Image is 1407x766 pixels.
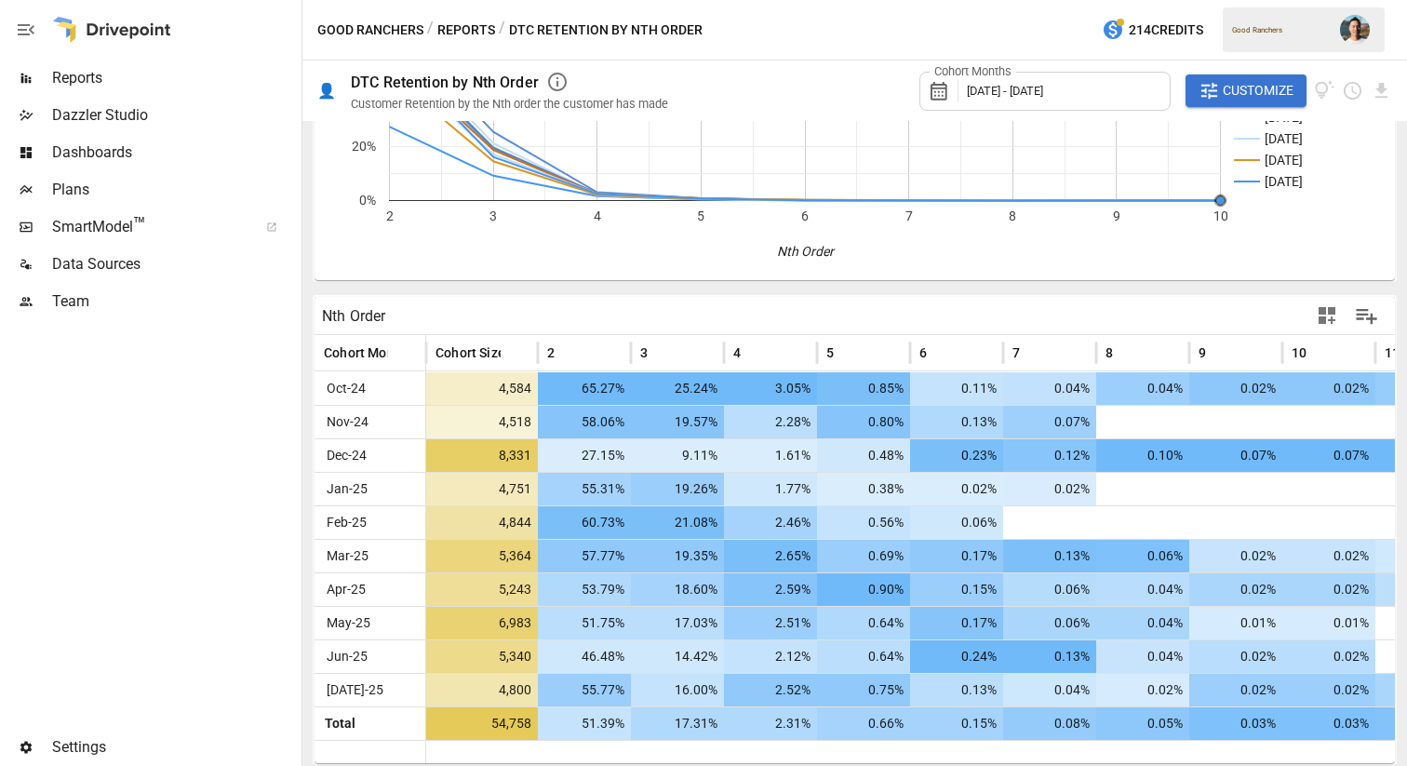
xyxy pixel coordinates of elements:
span: 19.35% [640,540,720,572]
span: 0.04% [1012,372,1092,405]
span: 17.31% [640,707,720,740]
span: 0.64% [826,640,906,673]
span: 2.31% [733,707,813,740]
span: 51.75% [547,607,627,639]
span: 4,751 [435,473,534,505]
button: Sort [1208,340,1234,366]
span: 19.57% [640,406,720,438]
span: Total [317,707,355,740]
text: 4 [594,208,601,223]
div: Nth Order [322,307,385,325]
span: 60.73% [547,506,627,539]
span: 9.11% [640,439,720,472]
span: 0.75% [826,674,906,706]
span: May-25 [324,607,416,639]
span: 53.79% [547,573,627,606]
span: 0.48% [826,439,906,472]
span: 0.13% [1012,540,1092,572]
span: 5​ [826,343,834,362]
span: 55.77% [547,674,627,706]
span: 65.27% [547,372,627,405]
span: Dec-24 [324,439,416,472]
div: 👤 [317,82,336,100]
button: Good Ranchers [317,19,423,42]
span: 0.02% [1292,540,1372,572]
span: 2.65% [733,540,813,572]
span: Cohort Size [435,343,505,362]
text: 20% [352,139,376,154]
text: [DATE] [1265,174,1303,189]
button: Sort [1115,340,1141,366]
span: 0.06% [1012,607,1092,639]
span: 0.69% [826,540,906,572]
text: [DATE] [1265,110,1303,125]
text: 5 [697,208,704,223]
span: 5,364 [435,540,534,572]
div: Good Ranchers [1232,26,1329,34]
span: 0.04% [1105,640,1186,673]
span: 0.13% [919,674,999,706]
span: 0.04% [1012,674,1092,706]
span: 9​ [1199,343,1206,362]
span: 0.02% [1199,573,1279,606]
span: 4,584 [435,372,534,405]
span: 57.77% [547,540,627,572]
span: 0.02% [1012,473,1092,505]
span: 0.06% [1012,573,1092,606]
span: 0.05% [1105,707,1186,740]
span: 2​ [547,343,555,362]
span: 3.05% [733,372,813,405]
span: Reports [52,67,298,89]
button: Sort [836,340,862,366]
span: Data Sources [52,253,298,275]
span: 17.03% [640,607,720,639]
span: Jan-25 [324,473,416,505]
span: Nov-24 [324,406,416,438]
span: 0.02% [1105,674,1186,706]
span: 51.39% [547,707,627,740]
span: 0.24% [919,640,999,673]
span: Settings [52,736,298,759]
span: Customize [1223,79,1293,102]
span: 0.13% [1012,640,1092,673]
button: 214Credits [1094,13,1211,47]
span: 214 Credits [1129,19,1203,42]
span: Apr-25 [324,573,416,606]
span: 0.56% [826,506,906,539]
span: 27.15% [547,439,627,472]
span: 18.60% [640,573,720,606]
span: 10​ [1292,343,1306,362]
span: 0.03% [1292,707,1372,740]
text: 6 [801,208,809,223]
span: ™ [133,213,146,236]
span: 0.03% [1199,707,1279,740]
span: 0.07% [1199,439,1279,472]
span: 6​ [919,343,927,362]
span: Mar-25 [324,540,416,572]
div: Customer Retention by the Nth order the customer has made [351,97,668,111]
button: Customize [1186,74,1306,108]
text: 8 [1009,208,1016,223]
span: 0.01% [1199,607,1279,639]
span: 8,331 [435,439,534,472]
span: 0.17% [919,540,999,572]
span: 0.04% [1105,607,1186,639]
text: 10 [1213,208,1228,223]
span: 0.07% [1292,439,1372,472]
span: 0.02% [919,473,999,505]
span: 46.48% [547,640,627,673]
div: DTC Retention by Nth Order [351,74,539,91]
span: Cohort Month [324,343,407,362]
span: 0.11% [919,372,999,405]
span: 0.01% [1292,607,1372,639]
span: 11​ [1385,343,1400,362]
span: 0.66% [826,707,906,740]
span: 16.00% [640,674,720,706]
span: 2.28% [733,406,813,438]
span: 0.15% [919,707,999,740]
div: / [499,19,505,42]
span: 0.07% [1012,406,1092,438]
button: Sort [1022,340,1048,366]
span: 0.02% [1292,372,1372,405]
span: Feb-25 [324,506,416,539]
